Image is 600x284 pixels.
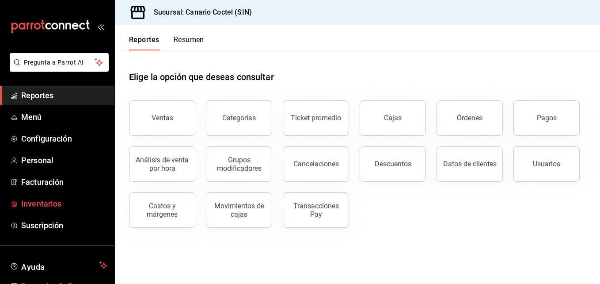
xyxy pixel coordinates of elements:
button: Transacciones Pay [283,192,349,228]
button: Resumen [174,35,204,50]
div: Movimientos de cajas [212,202,266,219]
button: Análisis de venta por hora [129,146,195,182]
div: Usuarios [533,160,560,168]
span: Reportes [21,89,107,101]
div: Ventas [152,114,173,122]
button: Ticket promedio [283,100,349,136]
div: Costos y márgenes [135,202,190,219]
div: Análisis de venta por hora [135,156,190,173]
button: Pagos [513,100,580,136]
button: Costos y márgenes [129,192,195,228]
h1: Elige la opción que deseas consultar [129,70,274,84]
span: Personal [21,154,107,166]
div: Cancelaciones [293,160,339,168]
button: Descuentos [360,146,426,182]
button: Usuarios [513,146,580,182]
span: Facturación [21,176,107,188]
div: Transacciones Pay [289,202,343,219]
div: navigation tabs [129,35,204,50]
button: Cancelaciones [283,146,349,182]
div: Descuentos [375,160,411,168]
div: Órdenes [457,114,482,122]
span: Pregunta a Parrot AI [24,58,95,67]
div: Grupos modificadores [212,156,266,173]
button: Categorías [206,100,272,136]
span: Suscripción [21,219,107,231]
div: Datos de clientes [443,160,497,168]
button: Grupos modificadores [206,146,272,182]
button: Datos de clientes [437,146,503,182]
div: Categorías [222,114,256,122]
div: Pagos [537,114,557,122]
h3: Sucursal: Canario Coctel (SIN) [147,7,252,18]
span: Inventarios [21,198,107,210]
button: open_drawer_menu [97,23,104,30]
span: Configuración [21,133,107,145]
button: Movimientos de cajas [206,192,272,228]
button: Ventas [129,100,195,136]
div: Ticket promedio [291,114,341,122]
a: Pregunta a Parrot AI [6,64,109,73]
span: Menú [21,111,107,123]
span: Ayuda [21,260,96,271]
button: Pregunta a Parrot AI [10,53,109,72]
button: Órdenes [437,100,503,136]
button: Reportes [129,35,159,50]
a: Cajas [360,100,426,136]
div: Cajas [384,113,402,123]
